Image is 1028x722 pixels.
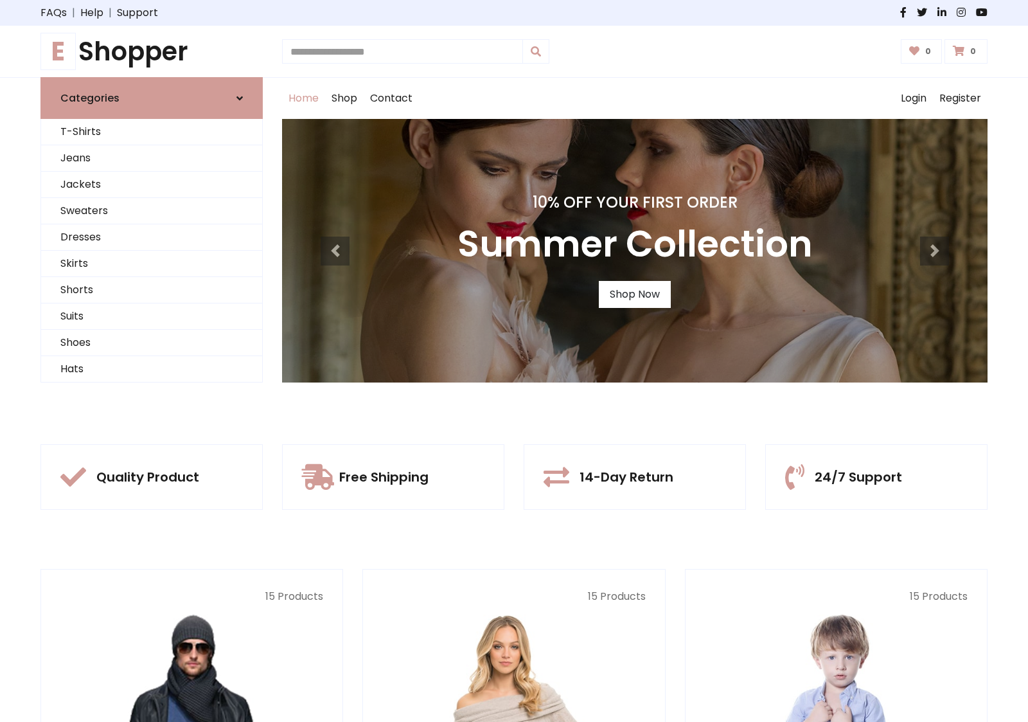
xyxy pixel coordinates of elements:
a: Login [894,78,933,119]
a: Help [80,5,103,21]
a: Shoes [41,330,262,356]
h5: Free Shipping [339,469,429,485]
h5: 14-Day Return [580,469,673,485]
h1: Shopper [40,36,263,67]
a: Register [933,78,988,119]
span: 0 [967,46,979,57]
a: Shop Now [599,281,671,308]
a: FAQs [40,5,67,21]
a: Shorts [41,277,262,303]
h6: Categories [60,92,120,104]
h4: 10% Off Your First Order [457,194,813,212]
p: 15 Products [60,589,323,604]
a: 0 [901,39,943,64]
span: | [103,5,117,21]
span: E [40,33,76,70]
a: Contact [364,78,419,119]
a: Shop [325,78,364,119]
h3: Summer Collection [457,222,813,266]
a: EShopper [40,36,263,67]
a: Hats [41,356,262,383]
p: 15 Products [705,589,968,604]
p: 15 Products [382,589,645,604]
span: | [67,5,80,21]
a: Suits [41,303,262,330]
a: Support [117,5,158,21]
a: Sweaters [41,198,262,224]
a: Dresses [41,224,262,251]
a: Categories [40,77,263,119]
span: 0 [922,46,934,57]
h5: Quality Product [96,469,199,485]
a: T-Shirts [41,119,262,145]
a: Skirts [41,251,262,277]
a: Home [282,78,325,119]
a: 0 [944,39,988,64]
a: Jackets [41,172,262,198]
a: Jeans [41,145,262,172]
h5: 24/7 Support [815,469,902,485]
